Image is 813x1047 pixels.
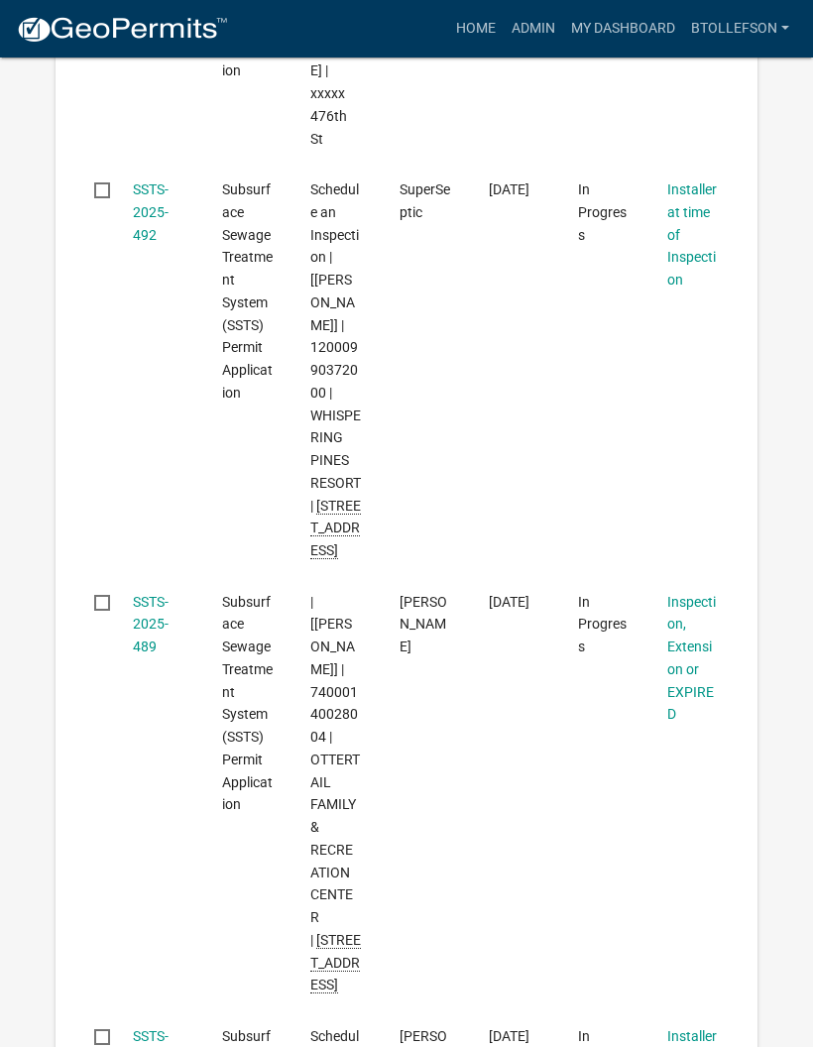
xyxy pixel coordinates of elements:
span: Subsurface Sewage Treatment System (SSTS) Permit Application [222,594,273,813]
span: | [Brittany Tollefson] | 74000140028004 | OTTERTAIL FAMILY & RECREATION CENTER | 217 MAPLE AVE S [310,594,361,994]
span: 09/30/2025 [489,594,529,610]
a: Inspection, Extension or EXPIRED [667,594,716,723]
span: 09/24/2025 [489,1028,529,1044]
a: My Dashboard [563,10,683,48]
a: Installer at time of Inspection [667,181,717,288]
a: Admin [504,10,563,48]
span: Subsurface Sewage Treatment System (SSTS) Permit Application [222,181,273,401]
span: 10/03/2025 [489,181,529,197]
a: Home [448,10,504,48]
span: In Progress [578,181,627,243]
a: SSTS-2025-492 [133,181,169,243]
span: In Progress [578,594,627,655]
span: Schedule an Inspection | [Brittany Tollefson] | 12000990372000 | WHISPERING PINES RESORT | 46362 ... [310,181,361,559]
span: SuperSeptic [400,181,450,220]
a: SSTS-2025-489 [133,594,169,655]
a: btollefson [683,10,797,48]
span: Scott M Ellingson [400,594,447,655]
